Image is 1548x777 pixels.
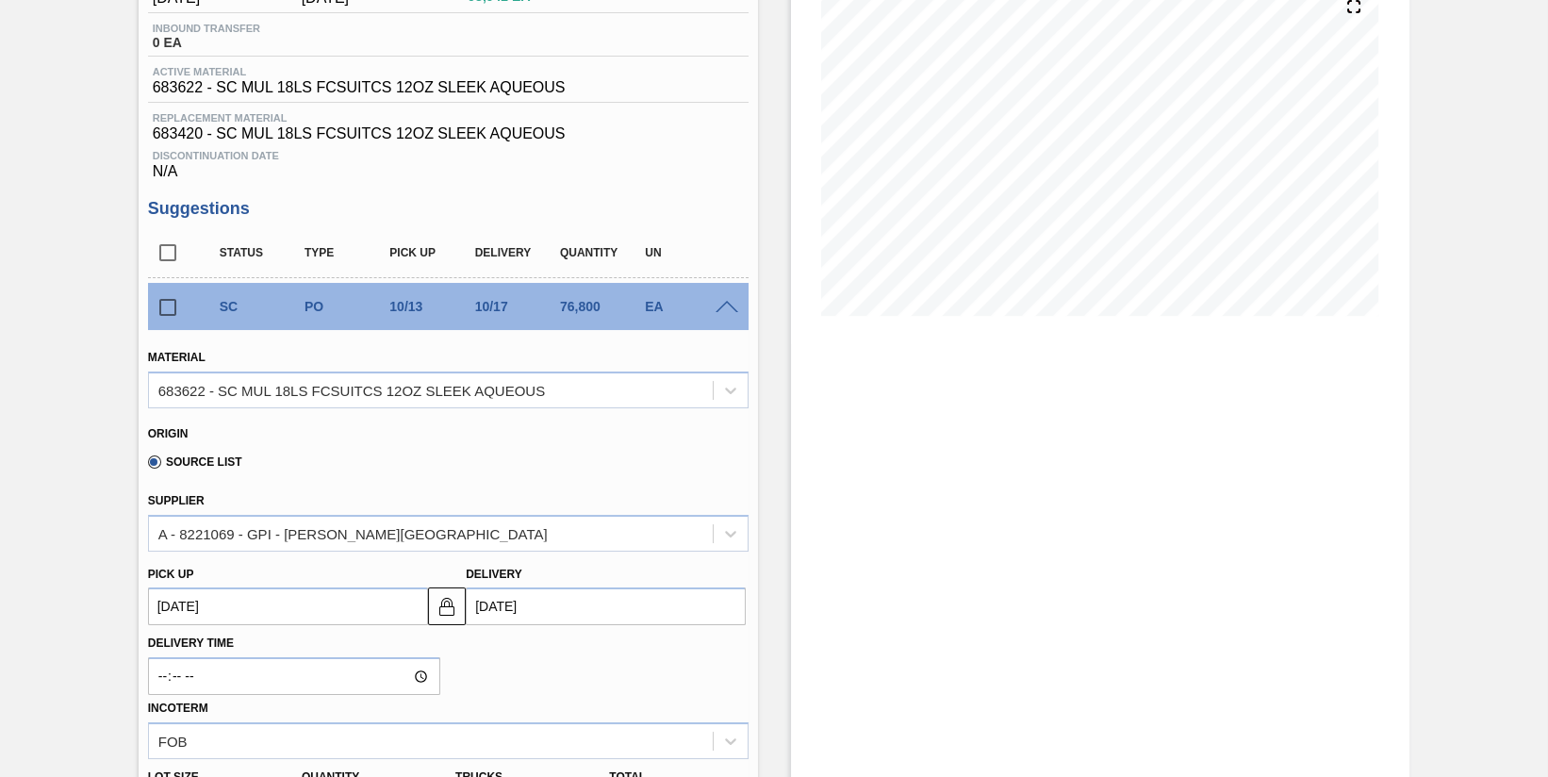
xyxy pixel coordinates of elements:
[466,587,746,625] input: mm/dd/yyyy
[158,733,188,749] div: FOB
[428,587,466,625] button: locked
[148,587,428,625] input: mm/dd/yyyy
[148,568,194,581] label: Pick up
[153,79,566,96] span: 683622 - SC MUL 18LS FCSUITCS 12OZ SLEEK AQUEOUS
[640,299,733,314] div: EA
[148,351,206,364] label: Material
[158,382,545,398] div: 683622 - SC MUL 18LS FCSUITCS 12OZ SLEEK AQUEOUS
[148,455,242,469] label: Source List
[385,246,478,259] div: Pick up
[153,125,744,142] span: 683420 - SC MUL 18LS FCSUITCS 12OZ SLEEK AQUEOUS
[300,246,393,259] div: Type
[640,246,733,259] div: UN
[148,427,189,440] label: Origin
[148,630,440,657] label: Delivery Time
[148,702,208,715] label: Incoterm
[153,36,260,50] span: 0 EA
[436,595,458,618] img: locked
[153,112,744,124] span: Replacement Material
[466,568,522,581] label: Delivery
[300,299,393,314] div: Purchase order
[555,246,649,259] div: Quantity
[153,66,566,77] span: Active Material
[148,494,205,507] label: Supplier
[215,299,308,314] div: Suggestion Created
[148,199,749,219] h3: Suggestions
[470,246,564,259] div: Delivery
[215,246,308,259] div: Status
[158,525,548,541] div: A - 8221069 - GPI - [PERSON_NAME][GEOGRAPHIC_DATA]
[555,299,649,314] div: 76,800
[470,299,564,314] div: 10/17/2025
[153,23,260,34] span: Inbound Transfer
[153,150,744,161] span: Discontinuation Date
[148,142,749,180] div: N/A
[385,299,478,314] div: 10/13/2025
